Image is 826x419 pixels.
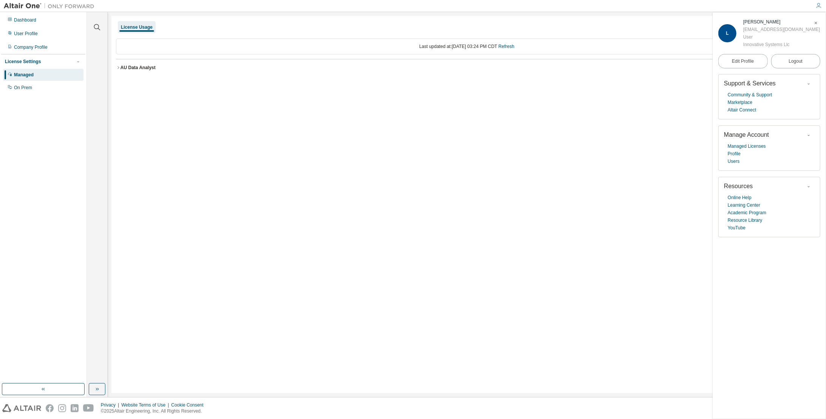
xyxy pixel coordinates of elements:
[743,26,820,33] div: [EMAIL_ADDRESS][DOMAIN_NAME]
[14,31,38,37] div: User Profile
[46,404,54,412] img: facebook.svg
[14,72,34,78] div: Managed
[728,201,760,209] a: Learning Center
[728,91,772,99] a: Community & Support
[121,402,171,408] div: Website Terms of Use
[724,183,753,189] span: Resources
[771,54,821,68] button: Logout
[728,224,746,232] a: YouTube
[724,80,776,87] span: Support & Services
[789,57,803,65] span: Logout
[499,44,514,49] a: Refresh
[728,142,766,150] a: Managed Licenses
[5,59,41,65] div: License Settings
[728,99,752,106] a: Marketplace
[718,54,768,68] a: Edit Profile
[120,65,156,71] div: AU Data Analyst
[171,402,208,408] div: Cookie Consent
[2,404,41,412] img: altair_logo.svg
[728,209,766,216] a: Academic Program
[728,158,740,165] a: Users
[101,402,121,408] div: Privacy
[116,39,818,54] div: Last updated at: [DATE] 03:24 PM CDT
[728,194,752,201] a: Online Help
[71,404,79,412] img: linkedin.svg
[743,41,820,48] div: Innovative Systems Llc
[83,404,94,412] img: youtube.svg
[724,131,769,138] span: Manage Account
[743,33,820,41] div: User
[101,408,208,414] p: © 2025 Altair Engineering, Inc. All Rights Reserved.
[732,58,754,64] span: Edit Profile
[728,150,741,158] a: Profile
[728,216,762,224] a: Resource Library
[4,2,98,10] img: Altair One
[116,59,818,76] button: AU Data AnalystLicense ID: 133433
[58,404,66,412] img: instagram.svg
[14,17,36,23] div: Dashboard
[728,106,756,114] a: Altair Connect
[743,18,820,26] div: Lori D
[726,31,729,36] span: L
[14,44,48,50] div: Company Profile
[121,24,153,30] div: License Usage
[14,85,32,91] div: On Prem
